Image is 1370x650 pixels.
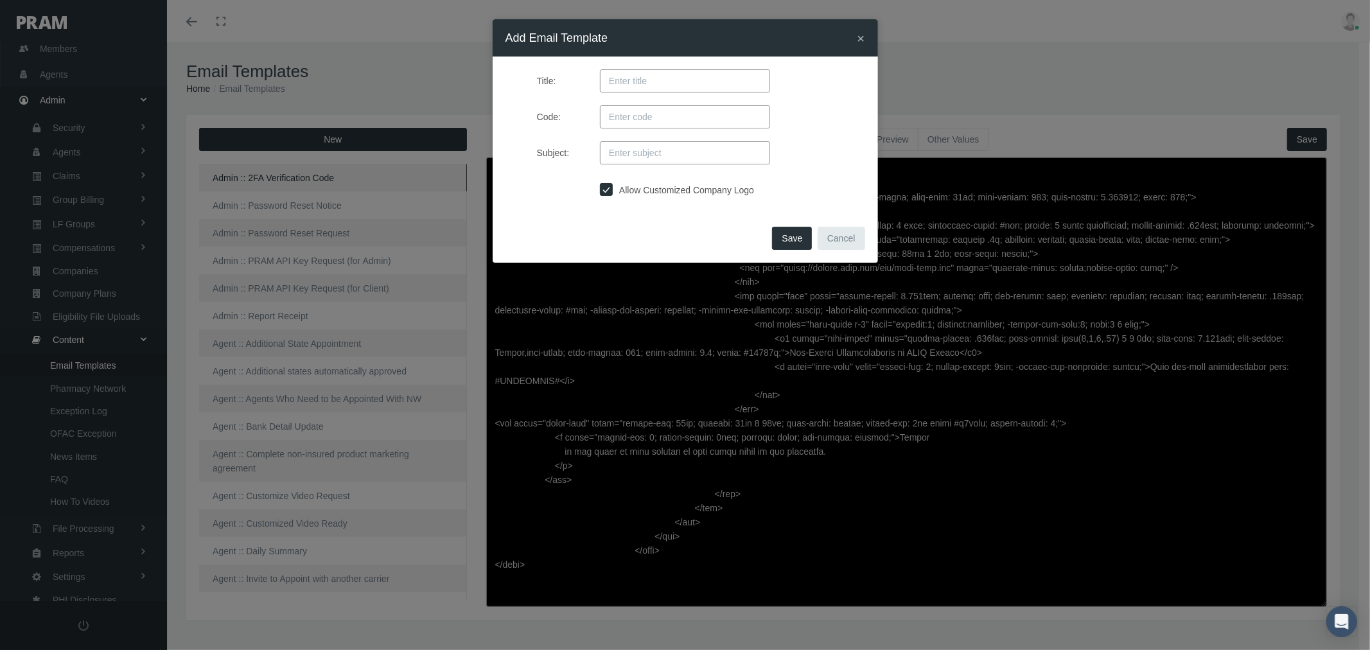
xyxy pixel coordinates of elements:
input: Enter subject [600,141,770,164]
input: Enter code [600,105,770,128]
button: Cancel [818,227,865,250]
label: Allow Customized Company Logo [613,183,754,197]
span: × [857,31,865,46]
button: Save [772,227,812,250]
span: Save [782,233,802,243]
div: Open Intercom Messenger [1326,606,1357,637]
button: Close [857,31,865,45]
label: Code: [527,105,590,128]
label: Subject: [527,141,590,164]
h4: Add Email Template [505,29,608,47]
label: Title: [527,69,590,92]
input: Enter title [600,69,770,92]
